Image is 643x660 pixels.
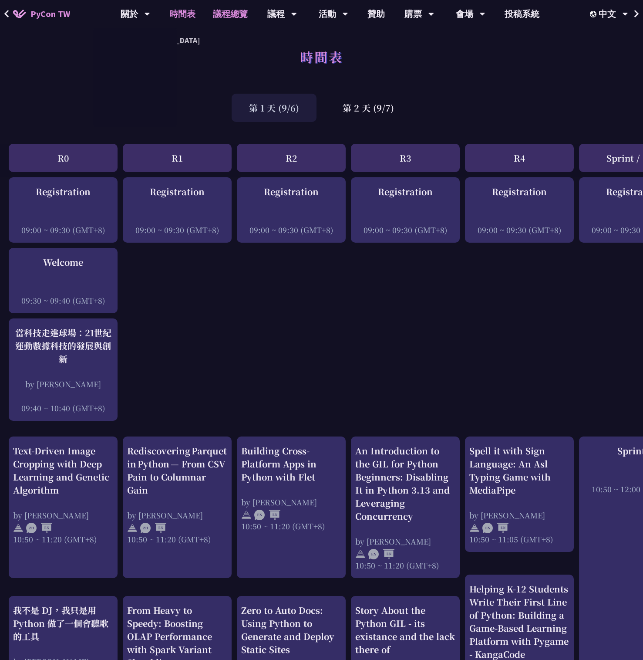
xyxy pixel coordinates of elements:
div: 10:50 ~ 11:20 (GMT+8) [127,534,227,545]
div: by [PERSON_NAME] [13,379,113,389]
span: PyCon TW [30,7,70,20]
div: 10:50 ~ 11:20 (GMT+8) [241,521,341,531]
a: PyCon [GEOGRAPHIC_DATA] [93,30,177,51]
div: R1 [123,144,232,172]
a: Text-Driven Image Cropping with Deep Learning and Genetic Algorithm by [PERSON_NAME] 10:50 ~ 11:2... [13,444,113,545]
div: 當科技走進球場：21世紀運動數據科技的發展與創新 [13,326,113,366]
div: R0 [9,144,118,172]
a: Building Cross-Platform Apps in Python with Flet by [PERSON_NAME] 10:50 ~ 11:20 (GMT+8) [241,444,341,531]
div: 09:00 ~ 09:30 (GMT+8) [355,224,455,235]
div: 09:00 ~ 09:30 (GMT+8) [127,224,227,235]
div: 10:50 ~ 11:05 (GMT+8) [469,534,569,545]
div: 09:00 ~ 09:30 (GMT+8) [13,224,113,235]
div: 09:40 ~ 10:40 (GMT+8) [13,403,113,413]
div: R3 [351,144,460,172]
div: R2 [237,144,346,172]
a: Spell it with Sign Language: An Asl Typing Game with MediaPipe by [PERSON_NAME] 10:50 ~ 11:05 (GM... [469,444,569,545]
a: Rediscovering Parquet in Python — From CSV Pain to Columnar Gain by [PERSON_NAME] 10:50 ~ 11:20 (... [127,444,227,545]
div: 第 2 天 (9/7) [325,94,411,122]
div: by [PERSON_NAME] [13,510,113,521]
h1: 時間表 [300,44,343,70]
div: 第 1 天 (9/6) [232,94,316,122]
div: by [PERSON_NAME] [469,510,569,521]
div: An Introduction to the GIL for Python Beginners: Disabling It in Python 3.13 and Leveraging Concu... [355,444,455,523]
div: Story About the Python GIL - its existance and the lack there of [355,604,455,656]
img: Home icon of PyCon TW 2025 [13,10,26,18]
a: An Introduction to the GIL for Python Beginners: Disabling It in Python 3.13 and Leveraging Concu... [355,444,455,571]
div: 09:00 ~ 09:30 (GMT+8) [469,224,569,235]
div: Zero to Auto Docs: Using Python to Generate and Deploy Static Sites [241,604,341,656]
div: by [PERSON_NAME] [355,536,455,547]
div: Rediscovering Parquet in Python — From CSV Pain to Columnar Gain [127,444,227,497]
img: ENEN.5a408d1.svg [368,549,394,559]
img: svg+xml;base64,PHN2ZyB4bWxucz0iaHR0cDovL3d3dy53My5vcmcvMjAwMC9zdmciIHdpZHRoPSIyNCIgaGVpZ2h0PSIyNC... [355,549,366,559]
a: 當科技走進球場：21世紀運動數據科技的發展與創新 by [PERSON_NAME] 09:40 ~ 10:40 (GMT+8) [13,326,113,413]
div: 09:00 ~ 09:30 (GMT+8) [241,224,341,235]
div: by [PERSON_NAME] [127,510,227,521]
div: 10:50 ~ 11:20 (GMT+8) [13,534,113,545]
div: 我不是 DJ，我只是用 Python 做了一個會聽歌的工具 [13,604,113,643]
div: Spell it with Sign Language: An Asl Typing Game with MediaPipe [469,444,569,497]
div: Registration [469,185,569,198]
div: by [PERSON_NAME] [241,497,341,508]
div: R4 [465,144,574,172]
img: ENEN.5a408d1.svg [254,510,280,520]
img: ZHEN.371966e.svg [140,523,166,533]
div: Registration [13,185,113,198]
div: Registration [355,185,455,198]
img: svg+xml;base64,PHN2ZyB4bWxucz0iaHR0cDovL3d3dy53My5vcmcvMjAwMC9zdmciIHdpZHRoPSIyNCIgaGVpZ2h0PSIyNC... [127,523,138,533]
div: Building Cross-Platform Apps in Python with Flet [241,444,341,484]
img: svg+xml;base64,PHN2ZyB4bWxucz0iaHR0cDovL3d3dy53My5vcmcvMjAwMC9zdmciIHdpZHRoPSIyNCIgaGVpZ2h0PSIyNC... [469,523,480,533]
div: Registration [241,185,341,198]
img: svg+xml;base64,PHN2ZyB4bWxucz0iaHR0cDovL3d3dy53My5vcmcvMjAwMC9zdmciIHdpZHRoPSIyNCIgaGVpZ2h0PSIyNC... [241,510,252,520]
img: svg+xml;base64,PHN2ZyB4bWxucz0iaHR0cDovL3d3dy53My5vcmcvMjAwMC9zdmciIHdpZHRoPSIyNCIgaGVpZ2h0PSIyNC... [13,523,24,533]
img: Locale Icon [590,11,599,17]
div: Registration [127,185,227,198]
div: 09:30 ~ 09:40 (GMT+8) [13,295,113,306]
div: Welcome [13,256,113,269]
img: ENEN.5a408d1.svg [482,523,508,533]
div: 10:50 ~ 11:20 (GMT+8) [355,560,455,571]
img: ZHEN.371966e.svg [26,523,52,533]
a: PyCon TW [4,3,79,25]
div: Text-Driven Image Cropping with Deep Learning and Genetic Algorithm [13,444,113,497]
